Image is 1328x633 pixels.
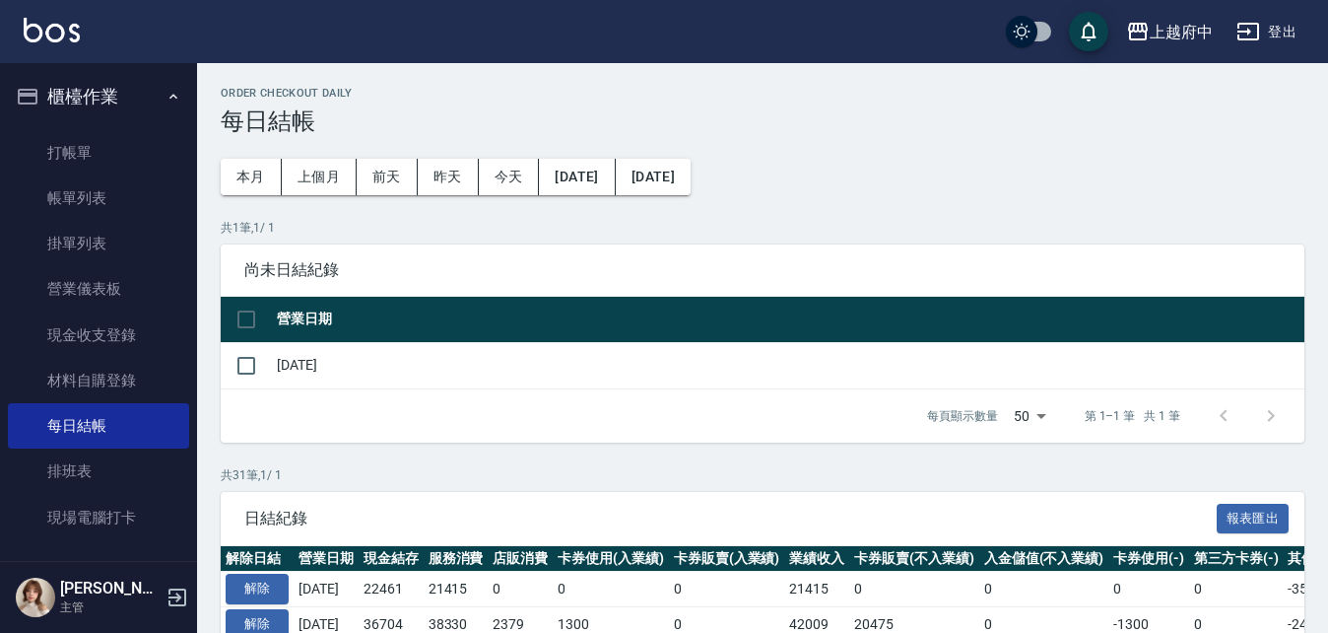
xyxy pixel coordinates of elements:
button: [DATE] [616,159,691,195]
a: 帳單列表 [8,176,189,221]
a: 掛單列表 [8,221,189,266]
td: 21415 [424,572,489,607]
img: Person [16,578,55,617]
p: 每頁顯示數量 [927,407,998,425]
a: 每日結帳 [8,403,189,449]
p: 主管 [60,598,161,616]
p: 共 1 筆, 1 / 1 [221,219,1304,237]
button: 解除 [226,574,289,604]
button: 前天 [357,159,418,195]
button: 今天 [479,159,540,195]
td: [DATE] [294,572,359,607]
a: 現場電腦打卡 [8,495,189,540]
td: 0 [849,572,979,607]
a: 排班表 [8,449,189,494]
button: 上越府中 [1118,12,1221,52]
th: 卡券販賣(入業績) [669,546,785,572]
td: 0 [1108,572,1189,607]
th: 服務消費 [424,546,489,572]
div: 50 [1006,389,1053,443]
th: 現金結存 [359,546,424,572]
td: 0 [669,572,785,607]
th: 入金儲值(不入業績) [979,546,1109,572]
th: 卡券販賣(不入業績) [849,546,979,572]
button: [DATE] [539,159,615,195]
a: 現金收支登錄 [8,313,189,358]
th: 營業日期 [272,297,1304,343]
a: 營業儀表板 [8,266,189,312]
h3: 每日結帳 [221,107,1304,135]
h5: [PERSON_NAME] [60,579,161,598]
button: 預約管理 [8,548,189,599]
th: 營業日期 [294,546,359,572]
button: 本月 [221,159,282,195]
th: 店販消費 [488,546,553,572]
a: 打帳單 [8,130,189,176]
td: 22461 [359,572,424,607]
button: 登出 [1228,14,1304,50]
button: 櫃檯作業 [8,71,189,122]
th: 業績收入 [784,546,849,572]
button: 上個月 [282,159,357,195]
button: 報表匯出 [1217,504,1290,534]
p: 第 1–1 筆 共 1 筆 [1085,407,1180,425]
td: 21415 [784,572,849,607]
h2: Order checkout daily [221,87,1304,100]
span: 日結紀錄 [244,509,1217,528]
p: 共 31 筆, 1 / 1 [221,466,1304,484]
td: [DATE] [272,342,1304,388]
th: 第三方卡券(-) [1189,546,1284,572]
th: 卡券使用(入業績) [553,546,669,572]
td: 0 [979,572,1109,607]
th: 卡券使用(-) [1108,546,1189,572]
a: 報表匯出 [1217,508,1290,527]
a: 材料自購登錄 [8,358,189,403]
button: save [1069,12,1108,51]
td: 0 [553,572,669,607]
td: 0 [1189,572,1284,607]
img: Logo [24,18,80,42]
span: 尚未日結紀錄 [244,260,1281,280]
th: 解除日結 [221,546,294,572]
button: 昨天 [418,159,479,195]
td: 0 [488,572,553,607]
div: 上越府中 [1150,20,1213,44]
